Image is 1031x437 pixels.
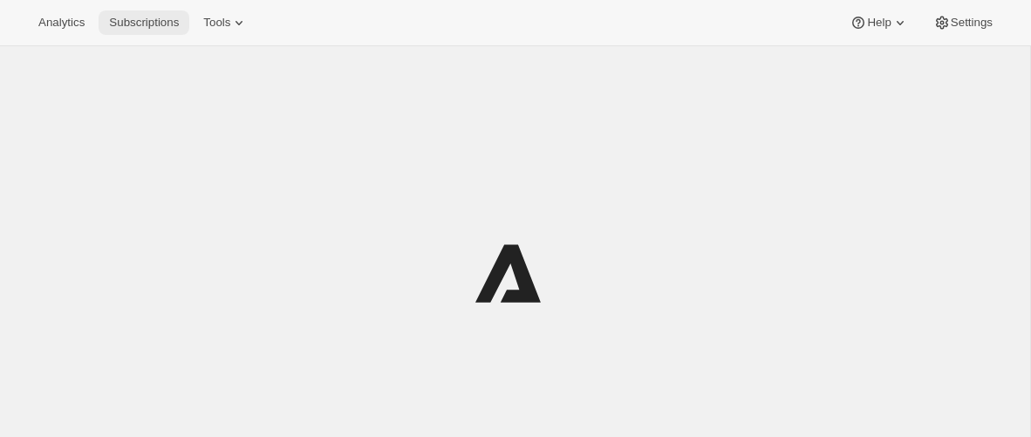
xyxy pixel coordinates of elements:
[839,10,918,35] button: Help
[109,16,179,30] span: Subscriptions
[193,10,258,35] button: Tools
[203,16,230,30] span: Tools
[99,10,189,35] button: Subscriptions
[951,16,993,30] span: Settings
[923,10,1003,35] button: Settings
[867,16,891,30] span: Help
[28,10,95,35] button: Analytics
[38,16,85,30] span: Analytics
